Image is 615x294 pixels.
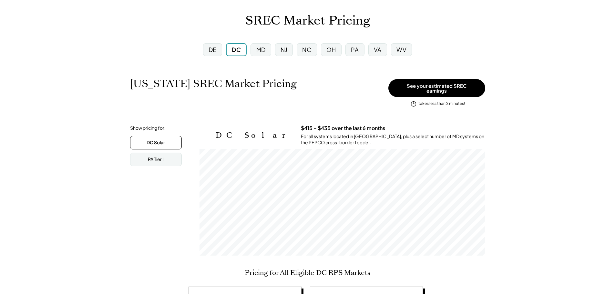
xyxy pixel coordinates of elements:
[326,46,336,54] div: OH
[232,46,241,54] div: DC
[374,46,382,54] div: VA
[147,139,165,146] div: DC Solar
[281,46,287,54] div: NJ
[418,101,465,106] div: takes less than 2 minutes!
[216,131,291,140] h2: DC Solar
[245,13,370,28] h1: SREC Market Pricing
[396,46,406,54] div: WV
[302,46,311,54] div: NC
[209,46,217,54] div: DE
[351,46,359,54] div: PA
[256,46,266,54] div: MD
[301,125,385,132] h3: $415 – $435 over the last 6 months
[388,79,485,97] button: See your estimated SREC earnings
[245,269,370,277] h2: Pricing for All Eligible DC RPS Markets
[301,133,485,146] div: For all systems located in [GEOGRAPHIC_DATA], plus a select number of MD systems on the PEPCO cro...
[130,77,297,90] h1: [US_STATE] SREC Market Pricing
[148,156,164,163] div: PA Tier I
[130,125,166,131] div: Show pricing for:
